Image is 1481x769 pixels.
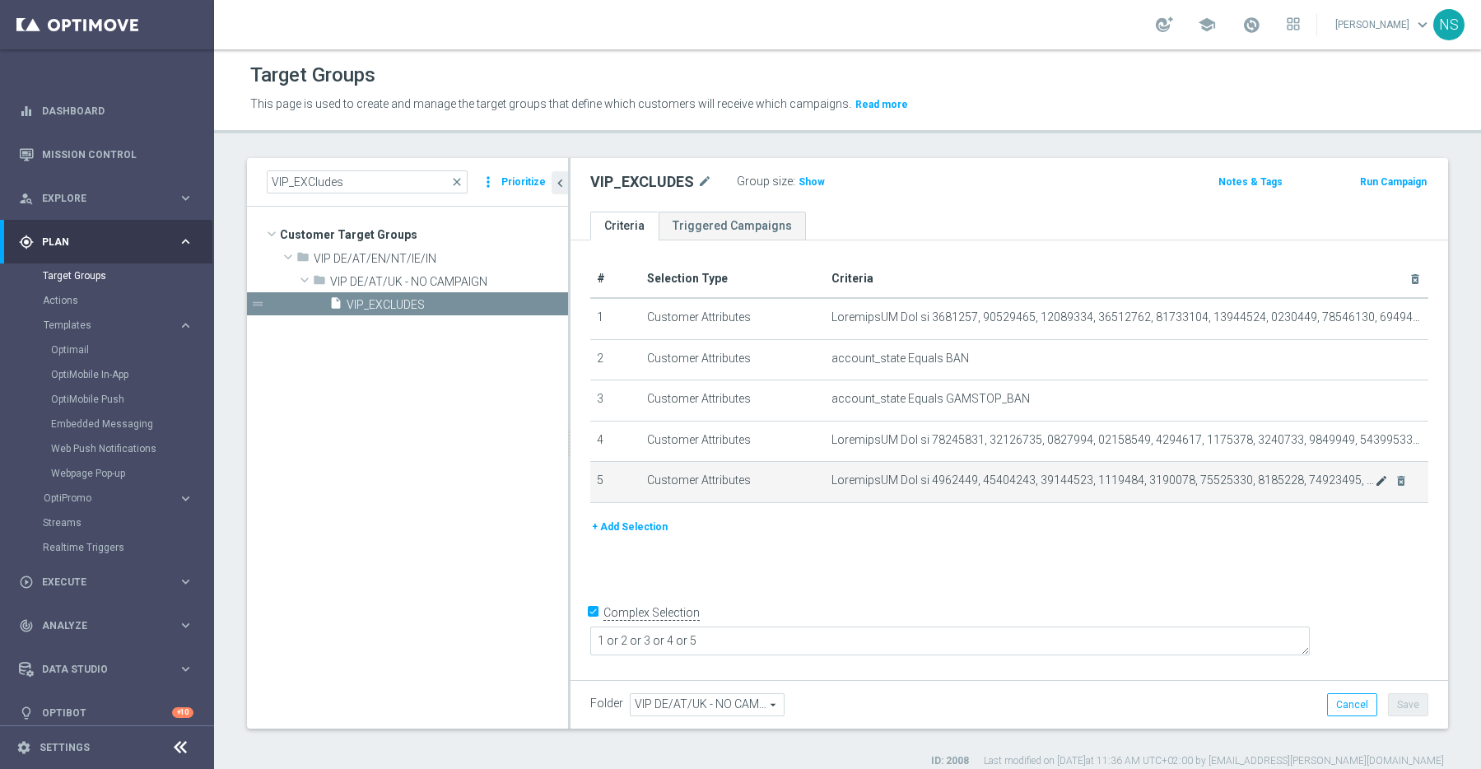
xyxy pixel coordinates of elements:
[178,574,193,590] i: keyboard_arrow_right
[590,462,640,503] td: 5
[178,661,193,677] i: keyboard_arrow_right
[51,467,171,480] a: Webpage Pop-up
[697,172,712,192] i: mode_edit
[296,250,310,269] i: folder
[330,275,568,289] span: VIP DE/AT/UK - NO CAMPAIGN
[42,691,172,734] a: Optibot
[640,298,825,339] td: Customer Attributes
[18,576,194,589] button: play_circle_outline Execute keyboard_arrow_right
[590,298,640,339] td: 1
[16,740,31,755] i: settings
[313,273,326,292] i: folder
[250,97,851,110] span: This page is used to create and manage the target groups that define which customers will receive...
[51,436,212,461] div: Web Push Notifications
[44,493,178,503] div: OptiPromo
[1388,693,1428,716] button: Save
[590,421,640,462] td: 4
[640,421,825,462] td: Customer Attributes
[42,237,178,247] span: Plan
[44,320,161,330] span: Templates
[42,664,178,674] span: Data Studio
[19,691,193,734] div: Optibot
[314,252,568,266] span: VIP DE/AT/EN/NT/IE/IN
[43,510,212,535] div: Streams
[590,697,623,711] label: Folder
[42,133,193,176] a: Mission Control
[854,96,910,114] button: Read more
[329,296,342,315] i: insert_drive_file
[590,518,669,536] button: + Add Selection
[19,618,178,633] div: Analyze
[51,461,212,486] div: Webpage Pop-up
[19,575,34,590] i: play_circle_outline
[1413,16,1432,34] span: keyboard_arrow_down
[831,433,1422,447] span: LoremipsUM Dol si 78245831, 32126735, 0827994, 02158549, 4294617, 1175378, 3240733, 9849949, 5439...
[499,171,548,193] button: Prioritize
[178,491,193,506] i: keyboard_arrow_right
[43,269,171,282] a: Target Groups
[178,190,193,206] i: keyboard_arrow_right
[737,175,793,189] label: Group size
[1334,12,1433,37] a: [PERSON_NAME]keyboard_arrow_down
[43,294,171,307] a: Actions
[931,754,969,768] label: ID: 2008
[18,235,194,249] div: gps_fixed Plan keyboard_arrow_right
[42,193,178,203] span: Explore
[18,148,194,161] button: Mission Control
[1198,16,1216,34] span: school
[18,619,194,632] button: track_changes Analyze keyboard_arrow_right
[267,170,468,193] input: Quick find group or folder
[280,223,568,246] span: Customer Target Groups
[250,63,375,87] h1: Target Groups
[480,170,496,193] i: more_vert
[831,352,969,366] span: account_state Equals BAN
[178,234,193,249] i: keyboard_arrow_right
[1433,9,1465,40] div: NS
[552,175,568,191] i: chevron_left
[51,362,212,387] div: OptiMobile In-App
[51,393,171,406] a: OptiMobile Push
[43,492,194,505] div: OptiPromo keyboard_arrow_right
[18,663,194,676] div: Data Studio keyboard_arrow_right
[590,212,659,240] a: Criteria
[43,288,212,313] div: Actions
[19,235,34,249] i: gps_fixed
[640,339,825,380] td: Customer Attributes
[1217,173,1284,191] button: Notes & Tags
[603,605,700,621] label: Complex Selection
[19,575,178,590] div: Execute
[984,754,1444,768] label: Last modified on [DATE] at 11:36 AM UTC+02:00 by [EMAIL_ADDRESS][PERSON_NAME][DOMAIN_NAME]
[51,417,171,431] a: Embedded Messaging
[19,618,34,633] i: track_changes
[659,212,806,240] a: Triggered Campaigns
[640,462,825,503] td: Customer Attributes
[1375,474,1388,487] i: mode_edit
[51,412,212,436] div: Embedded Messaging
[51,343,171,357] a: Optimail
[18,105,194,118] button: equalizer Dashboard
[43,516,171,529] a: Streams
[831,310,1422,324] span: LoremipsUM Dol si 3681257, 90529465, 12089334, 36512762, 81733104, 13944524, 0230449, 78546130, 6...
[43,535,212,560] div: Realtime Triggers
[590,339,640,380] td: 2
[590,260,640,298] th: #
[1358,173,1428,191] button: Run Campaign
[831,392,1030,406] span: account_state Equals GAMSTOP_BAN
[19,104,34,119] i: equalizer
[51,338,212,362] div: Optimail
[793,175,795,189] label: :
[831,272,873,285] span: Criteria
[18,706,194,720] button: lightbulb Optibot +10
[43,319,194,332] div: Templates keyboard_arrow_right
[44,493,161,503] span: OptiPromo
[42,621,178,631] span: Analyze
[590,172,694,192] h2: VIP_EXCLUDES
[51,387,212,412] div: OptiMobile Push
[19,706,34,720] i: lightbulb
[43,263,212,288] div: Target Groups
